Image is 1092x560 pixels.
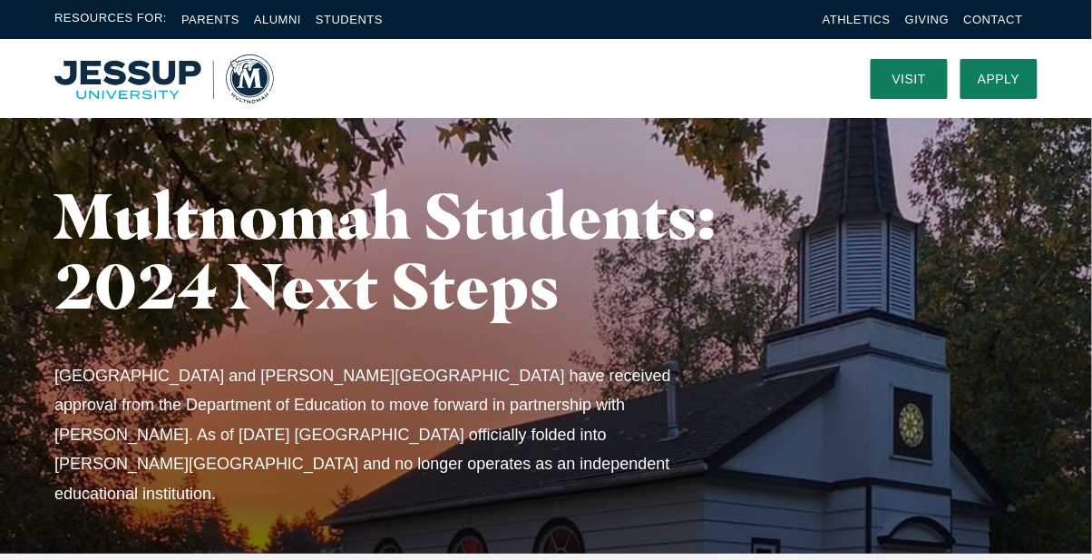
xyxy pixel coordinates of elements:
[54,54,274,103] a: Home
[964,13,1023,26] a: Contact
[960,59,1038,99] a: Apply
[54,361,710,508] p: [GEOGRAPHIC_DATA] and [PERSON_NAME][GEOGRAPHIC_DATA] have received approval from the Department o...
[905,13,950,26] a: Giving
[871,59,948,99] a: Visit
[823,13,891,26] a: Athletics
[181,13,239,26] a: Parents
[54,54,274,103] img: Multnomah University Logo
[254,13,301,26] a: Alumni
[54,9,167,30] span: Resources For:
[54,181,737,320] h1: Multnomah Students: 2024 Next Steps
[316,13,383,26] a: Students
